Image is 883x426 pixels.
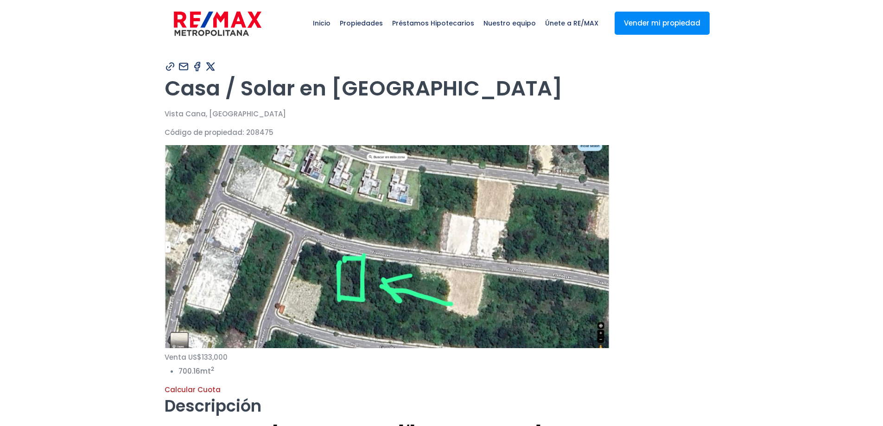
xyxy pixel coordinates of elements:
[188,352,228,362] span: US$
[165,76,719,101] h1: Casa / Solar en [GEOGRAPHIC_DATA]
[178,61,190,72] img: Compartir
[165,352,186,362] span: Venta
[202,352,228,362] span: 133,000
[165,108,719,120] p: Vista Cana, [GEOGRAPHIC_DATA]
[165,61,176,72] img: Compartir
[615,12,710,35] a: Vender mi propiedad
[246,127,273,137] span: 208475
[211,365,214,373] sup: 2
[165,145,610,348] img: Casa / Solar en Vista Cana
[165,395,719,416] h2: Descripción
[540,9,603,37] span: Únete a RE/MAX
[165,127,244,137] span: Código de propiedad:
[174,10,261,38] img: remax-metropolitana-logo
[308,9,335,37] span: Inicio
[479,9,540,37] span: Nuestro equipo
[191,61,203,72] img: Compartir
[178,366,200,376] span: 700.16
[165,385,221,394] a: Calcular Cuota
[205,61,216,72] img: Compartir
[335,9,388,37] span: Propiedades
[178,366,214,376] span: mt
[388,9,479,37] span: Préstamos Hipotecarios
